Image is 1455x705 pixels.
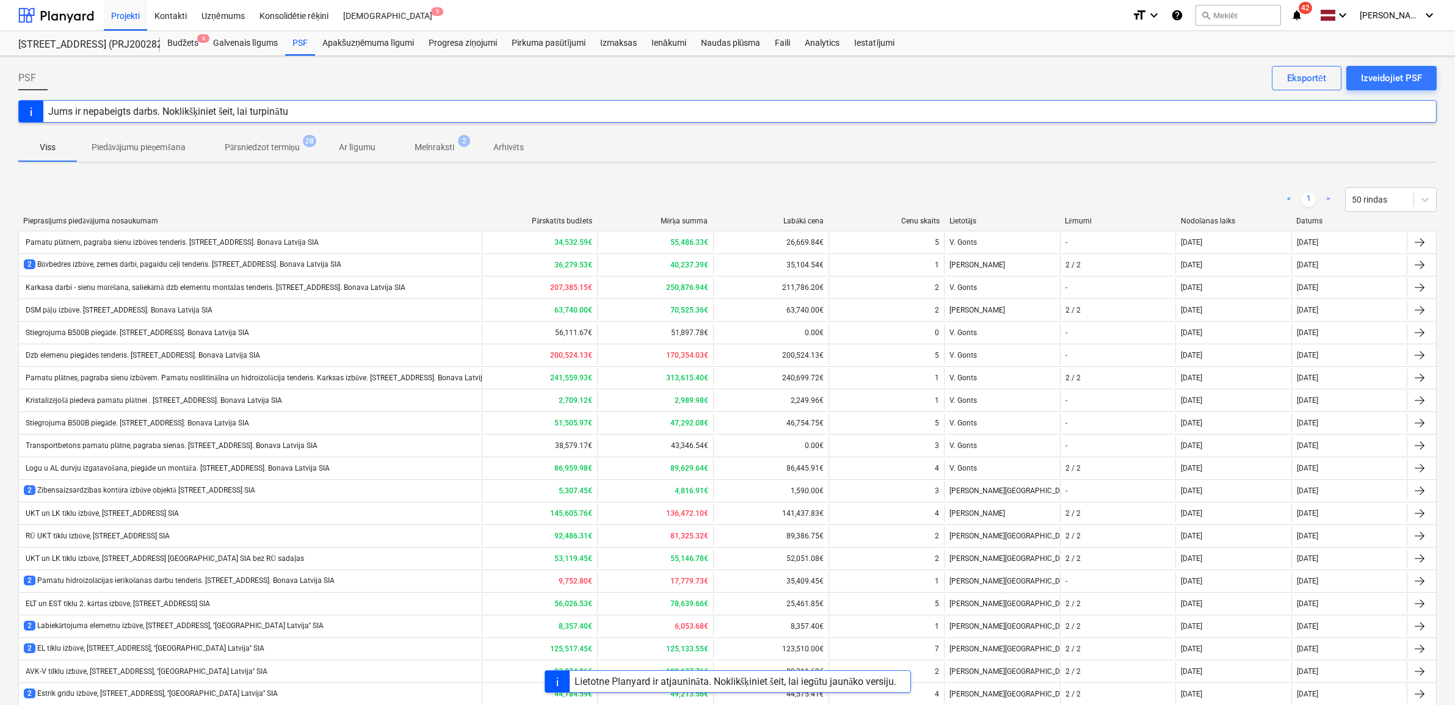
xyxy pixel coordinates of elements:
[1065,396,1067,405] div: -
[1065,622,1081,631] div: 2 / 2
[24,396,282,405] div: Kristalizējošā piedeva pamatu plātnei . [STREET_ADDRESS]. Bonava Latvija SIA
[550,283,592,292] b: 207,385.15€
[550,351,592,360] b: 200,524.13€
[415,141,454,154] p: Melnraksti
[1297,283,1318,292] div: [DATE]
[935,554,939,563] div: 2
[33,141,62,154] p: Viss
[554,599,592,608] b: 56,026.53€
[554,419,592,427] b: 51,505.97€
[24,419,249,428] div: Stiegrojuma B500B piegāde. [STREET_ADDRESS]. Bonava Latvija SIA
[675,396,708,405] b: 2,989.98€
[944,323,1059,342] div: V. Gonts
[1297,396,1318,405] div: [DATE]
[713,391,829,410] div: 2,249.96€
[644,31,694,56] a: Ienākumi
[1065,532,1081,540] div: 2 / 2
[944,684,1059,704] div: [PERSON_NAME][GEOGRAPHIC_DATA]
[1065,667,1081,676] div: 2 / 2
[1181,306,1202,314] div: [DATE]
[206,31,285,56] a: Galvenais līgums
[1196,5,1281,26] button: Meklēt
[713,323,829,342] div: 0.00€
[847,31,902,56] a: Iestatījumi
[1065,690,1081,698] div: 2 / 2
[944,662,1059,681] div: [PERSON_NAME][GEOGRAPHIC_DATA]
[944,300,1059,320] div: [PERSON_NAME]
[24,554,304,563] div: UKT un LK tīklu izbūve, [STREET_ADDRESS] [GEOGRAPHIC_DATA] SIA bez RŪ sadaļas
[1065,577,1067,585] div: -
[1287,70,1326,86] div: Eksportēt
[1297,328,1318,337] div: [DATE]
[559,577,592,585] b: 9,752.80€
[935,509,939,518] div: 4
[339,141,376,154] p: Ar līgumu
[713,549,829,568] div: 52,051.08€
[1297,667,1318,676] div: [DATE]
[550,374,592,382] b: 241,559.93€
[559,396,592,405] b: 2,709.12€
[1297,486,1318,495] div: [DATE]
[935,396,939,405] div: 1
[675,486,708,495] b: 4,816.91€
[713,594,829,613] div: 25,461.85€
[602,217,708,226] div: Mērķa summa
[670,464,708,472] b: 89,629.64€
[713,616,829,636] div: 8,357.40€
[935,283,939,292] div: 2
[713,684,829,704] div: 44,575.41€
[1272,66,1341,90] button: Eksportēt
[666,667,708,676] b: 100,137.76€
[944,616,1059,636] div: [PERSON_NAME][GEOGRAPHIC_DATA]
[666,351,708,360] b: 170,354.03€
[1361,70,1422,86] div: Izveidojiet PSF
[1181,667,1202,676] div: [DATE]
[935,645,939,653] div: 7
[1132,8,1147,23] i: format_size
[935,622,939,631] div: 1
[197,34,209,43] span: 6
[670,690,708,698] b: 49,213.56€
[1297,464,1318,472] div: [DATE]
[935,261,939,269] div: 1
[713,504,829,523] div: 141,437.83€
[1181,645,1202,653] div: [DATE]
[1181,374,1202,382] div: [DATE]
[1065,419,1067,427] div: -
[24,485,35,495] span: 2
[935,328,939,337] div: 0
[797,31,847,56] a: Analytics
[24,328,249,338] div: Stiegrojuma B500B piegāde. [STREET_ADDRESS]. Bonava Latvija SIA
[1297,645,1318,653] div: [DATE]
[554,306,592,314] b: 63,740.00€
[24,689,35,698] span: 2
[24,485,255,496] div: Zibensaizsardzības kontūra izbūve objektā [STREET_ADDRESS] SIA
[550,509,592,518] b: 145,605.76€
[944,278,1059,297] div: V. Gonts
[1181,690,1202,698] div: [DATE]
[1171,8,1183,23] i: Zināšanu pamats
[285,31,315,56] a: PSF
[670,238,708,247] b: 55,486.33€
[1065,554,1081,563] div: 2 / 2
[1181,486,1202,495] div: [DATE]
[944,549,1059,568] div: [PERSON_NAME][GEOGRAPHIC_DATA]
[1181,261,1202,269] div: [DATE]
[713,662,829,681] div: 89,311.62€
[713,233,829,252] div: 26,669.84€
[944,526,1059,546] div: [PERSON_NAME][GEOGRAPHIC_DATA]
[554,532,592,540] b: 92,486.31€
[833,217,940,225] div: Cenu skaits
[431,7,443,16] span: 9
[713,368,829,388] div: 240,699.72€
[1181,577,1202,585] div: [DATE]
[18,38,145,51] div: [STREET_ADDRESS] (PRJ2002826) 2601978
[24,643,35,653] span: 2
[935,419,939,427] div: 5
[1297,554,1318,563] div: [DATE]
[1065,374,1081,382] div: 2 / 2
[92,141,186,154] p: Piedāvājumu pieņemšana
[713,255,829,275] div: 35,104.54€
